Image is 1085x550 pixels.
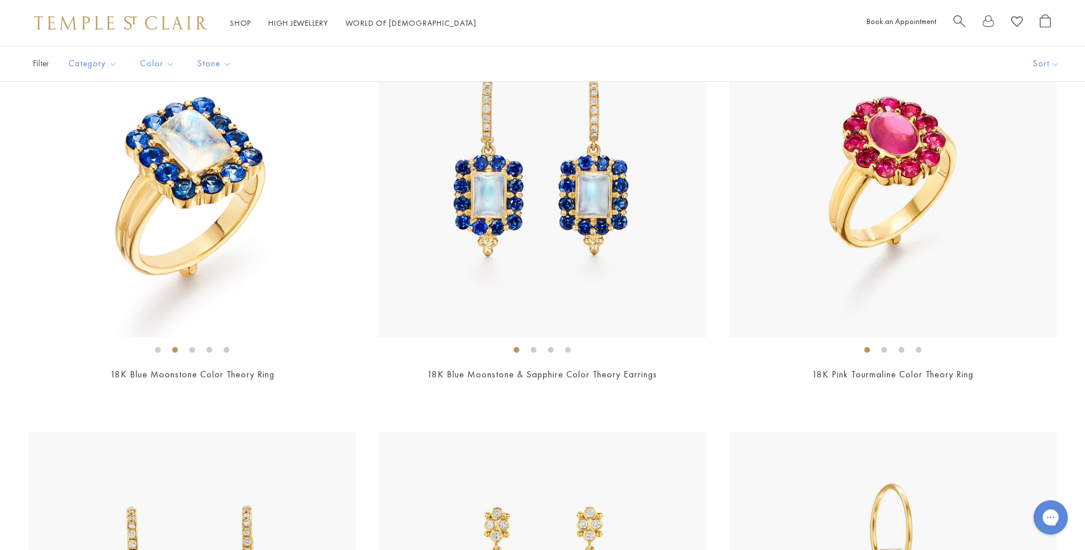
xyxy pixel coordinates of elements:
button: Color [132,51,183,77]
a: Book an Appointment [867,16,936,26]
a: 18K Pink Tourmaline Color Theory Ring [812,368,973,380]
a: View Wishlist [1011,14,1023,32]
a: Search [953,14,965,32]
span: Category [63,57,126,71]
img: 18K Blue Moonstone & Sapphire Color Theory Earrings [379,10,706,337]
a: Open Shopping Bag [1040,14,1051,32]
a: ShopShop [230,18,251,28]
a: 18K Blue Moonstone Color Theory Ring [110,368,275,380]
a: 18K Blue Moonstone & Sapphire Color Theory Earrings [427,368,657,380]
span: Stone [192,57,240,71]
a: High JewelleryHigh Jewellery [268,18,328,28]
a: World of [DEMOGRAPHIC_DATA]World of [DEMOGRAPHIC_DATA] [345,18,476,28]
button: Show sort by [1007,46,1085,81]
iframe: Gorgias live chat messenger [1028,496,1074,539]
img: 18K Pink Tourmaline Color Theory Ring [729,10,1056,337]
span: Color [134,57,183,71]
button: Category [60,51,126,77]
button: Stone [189,51,240,77]
img: 18K Blue Moonstone Color Theory Ring [29,10,356,337]
nav: Main navigation [230,16,476,30]
img: Temple St. Clair [34,16,207,30]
